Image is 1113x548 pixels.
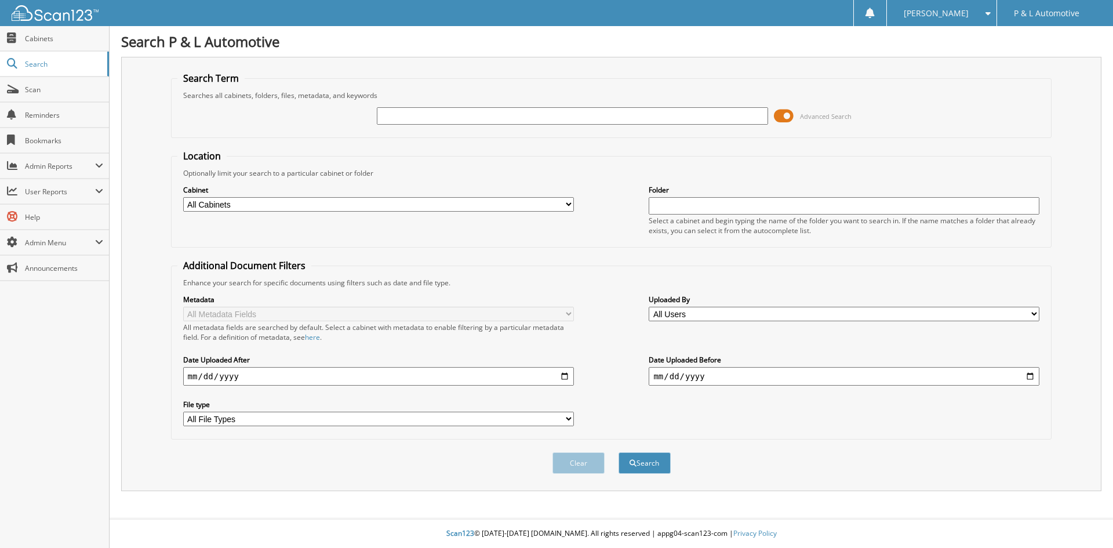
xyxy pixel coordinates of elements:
h1: Search P & L Automotive [121,32,1101,51]
div: Select a cabinet and begin typing the name of the folder you want to search in. If the name match... [649,216,1039,235]
label: Metadata [183,295,574,304]
legend: Additional Document Filters [177,259,311,272]
span: [PERSON_NAME] [904,10,969,17]
div: Searches all cabinets, folders, files, metadata, and keywords [177,90,1046,100]
label: File type [183,400,574,409]
a: here [305,332,320,342]
label: Date Uploaded Before [649,355,1039,365]
div: All metadata fields are searched by default. Select a cabinet with metadata to enable filtering b... [183,322,574,342]
button: Search [619,452,671,474]
span: Reminders [25,110,103,120]
button: Clear [552,452,605,474]
label: Date Uploaded After [183,355,574,365]
input: end [649,367,1039,386]
span: Help [25,212,103,222]
span: Scan [25,85,103,95]
span: Announcements [25,263,103,273]
img: scan123-logo-white.svg [12,5,99,21]
a: Privacy Policy [733,528,777,538]
span: Search [25,59,101,69]
legend: Location [177,150,227,162]
label: Uploaded By [649,295,1039,304]
span: P & L Automotive [1014,10,1079,17]
legend: Search Term [177,72,245,85]
div: Optionally limit your search to a particular cabinet or folder [177,168,1046,178]
span: Bookmarks [25,136,103,146]
label: Folder [649,185,1039,195]
span: Advanced Search [800,112,852,121]
div: Enhance your search for specific documents using filters such as date and file type. [177,278,1046,288]
span: Admin Reports [25,161,95,171]
span: Scan123 [446,528,474,538]
span: Admin Menu [25,238,95,248]
label: Cabinet [183,185,574,195]
div: © [DATE]-[DATE] [DOMAIN_NAME]. All rights reserved | appg04-scan123-com | [110,520,1113,548]
input: start [183,367,574,386]
span: User Reports [25,187,95,197]
span: Cabinets [25,34,103,43]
